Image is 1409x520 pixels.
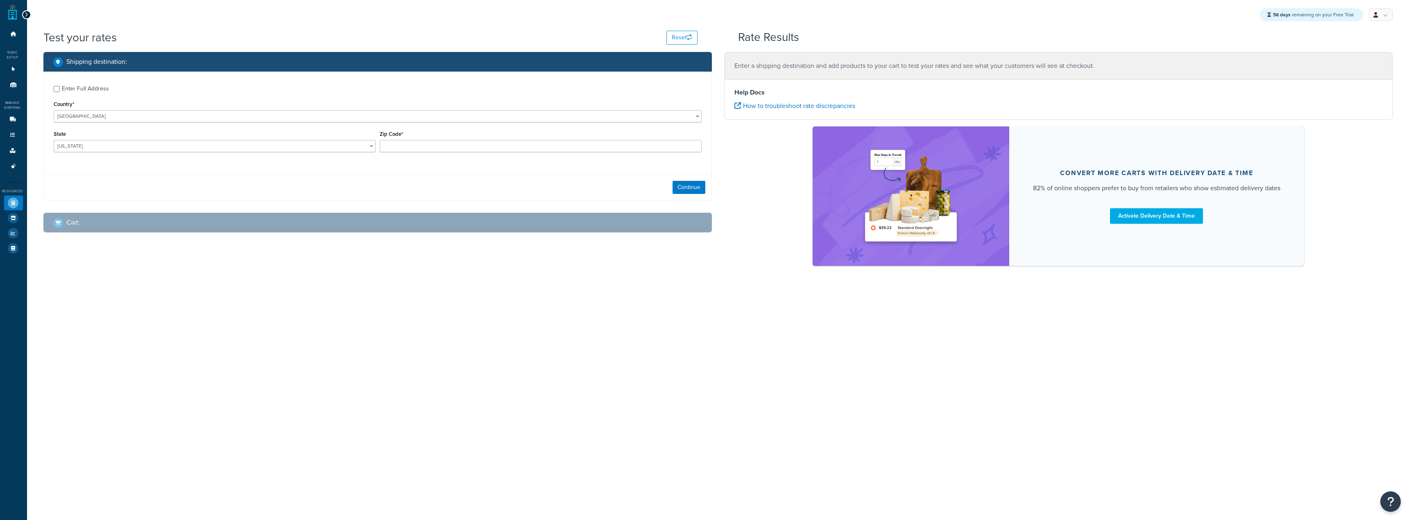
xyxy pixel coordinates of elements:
h2: Rate Results [738,31,799,44]
li: Test Your Rates [4,196,23,210]
li: Origins [4,77,23,92]
li: Analytics [4,226,23,241]
p: Enter a shipping destination and add products to your cart to test your rates and see what your c... [734,60,1382,72]
li: Dashboard [4,27,23,42]
h4: Help Docs [734,88,1382,97]
h2: Cart : [66,219,80,226]
button: Reset [666,31,698,45]
button: Continue [673,181,705,194]
button: Open Resource Center [1380,491,1401,512]
img: feature-image-ddt-36eae7f7280da8017bfb280eaccd9c446f90b1fe08728e4019434db127062ab4.png [860,139,962,254]
li: Marketplace [4,211,23,225]
label: Country* [54,101,74,107]
label: State [54,131,66,137]
li: Help Docs [4,241,23,256]
span: remaining on your Free Trial [1273,11,1354,18]
a: How to troubleshoot rate discrepancies [734,101,855,110]
div: Convert more carts with delivery date & time [1060,169,1253,177]
li: Shipping Rules [4,128,23,143]
input: Enter Full Address [54,86,60,92]
div: 82% of online shoppers prefer to buy from retailers who show estimated delivery dates [1033,183,1280,193]
li: Boxes [4,143,23,158]
strong: 56 days [1273,11,1291,18]
h1: Test your rates [43,29,117,45]
li: Carriers [4,112,23,127]
a: Activate Delivery Date & Time [1110,208,1203,224]
div: Enter Full Address [62,83,109,95]
h2: Shipping destination : [66,58,127,65]
label: Zip Code* [380,131,403,137]
li: Advanced Features [4,159,23,174]
li: Websites [4,62,23,77]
